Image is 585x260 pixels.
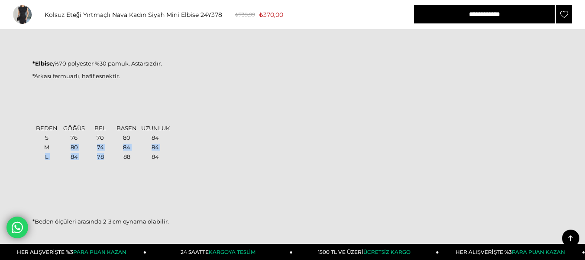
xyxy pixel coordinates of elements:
[209,249,255,255] span: KARGOYA TESLİM
[32,218,553,225] p: *Beden ölçüleri arasında 2-3 cm oynama olabilir.
[235,8,255,21] span: ₺739,99
[61,143,87,151] td: 80
[88,152,113,161] td: 78
[33,152,60,161] td: L
[73,249,126,255] span: PARA PUAN KAZAN
[259,8,283,21] span: ₺370,00
[32,72,553,79] p: *Arkası fermuarlı, hafif esnektir.
[141,143,170,151] td: 84
[61,133,87,142] td: 76
[32,60,54,67] strong: *Elbise,
[88,124,113,132] td: BEL
[141,124,170,132] td: UZUNLUK
[512,249,565,255] span: PARA PUAN KAZAN
[33,143,60,151] td: M
[13,5,32,30] img: nava-elbise-24y378-ffe0-e.jpg
[33,133,60,142] td: S
[363,249,410,255] span: ÜCRETSİZ KARGO
[61,152,87,161] td: 84
[141,133,170,142] td: 84
[113,143,140,151] td: 84
[113,124,140,132] td: BASEN
[113,133,140,142] td: 80
[45,11,222,19] div: Kolsuz Eteği Yırtmaçlı Nava Kadın Siyah Mini Elbise 24Y378
[141,152,170,161] td: 84
[61,124,87,132] td: GÖĞÜS
[88,133,113,142] td: 70
[146,244,293,260] a: 24 SAATTEKARGOYA TESLİM
[113,152,140,161] td: 88
[33,124,60,132] td: BEDEN
[556,5,572,23] a: Favorilere Ekle
[88,143,113,151] td: 74
[32,60,553,67] p: %70 polyester %30 pamuk. Astarsızdır.
[293,244,439,260] a: 1500 TL VE ÜZERİÜCRETSİZ KARGO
